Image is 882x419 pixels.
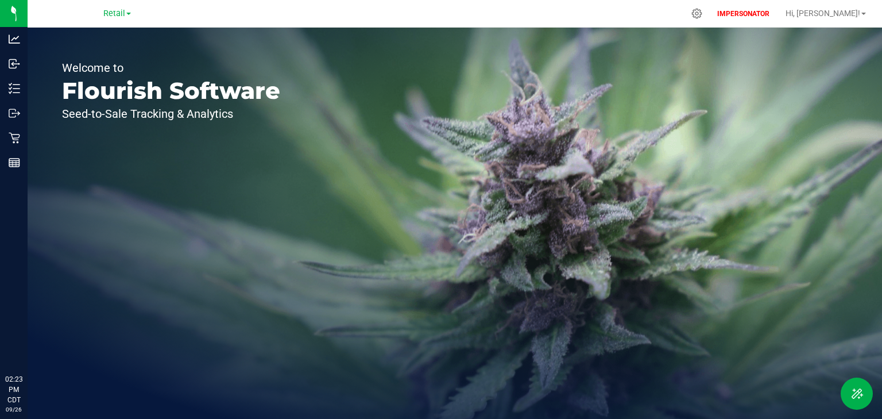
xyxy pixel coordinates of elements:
[9,107,20,119] inline-svg: Outbound
[786,9,860,18] span: Hi, [PERSON_NAME]!
[9,83,20,94] inline-svg: Inventory
[9,157,20,168] inline-svg: Reports
[9,33,20,45] inline-svg: Analytics
[841,378,873,410] button: Toggle Menu
[5,405,22,414] p: 09/26
[9,58,20,70] inline-svg: Inbound
[9,132,20,144] inline-svg: Retail
[103,9,125,18] span: Retail
[713,9,774,19] p: IMPERSONATOR
[62,108,280,120] p: Seed-to-Sale Tracking & Analytics
[62,62,280,74] p: Welcome to
[62,79,280,102] p: Flourish Software
[690,8,704,19] div: Manage settings
[5,374,22,405] p: 02:23 PM CDT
